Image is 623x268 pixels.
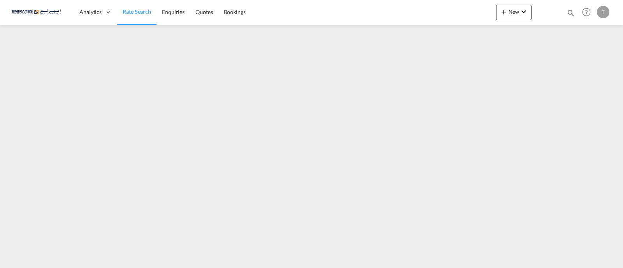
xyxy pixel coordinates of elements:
[224,9,246,15] span: Bookings
[499,7,509,16] md-icon: icon-plus 400-fg
[597,6,609,18] div: T
[79,8,102,16] span: Analytics
[123,8,151,15] span: Rate Search
[499,9,528,15] span: New
[496,5,531,20] button: icon-plus 400-fgNewicon-chevron-down
[580,5,593,19] span: Help
[580,5,597,19] div: Help
[12,4,64,21] img: c67187802a5a11ec94275b5db69a26e6.png
[519,7,528,16] md-icon: icon-chevron-down
[195,9,213,15] span: Quotes
[567,9,575,20] div: icon-magnify
[162,9,185,15] span: Enquiries
[567,9,575,17] md-icon: icon-magnify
